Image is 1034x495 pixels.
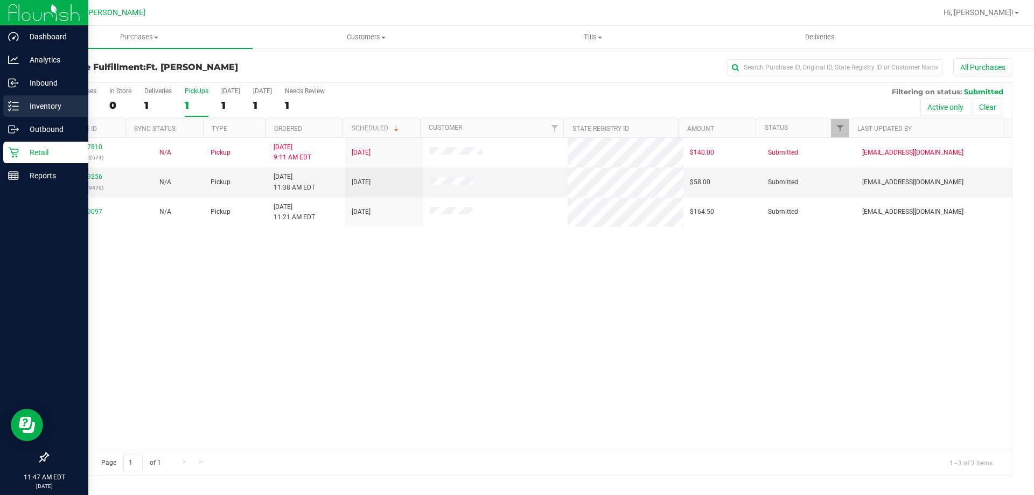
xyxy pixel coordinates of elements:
a: 11977810 [72,143,102,151]
inline-svg: Outbound [8,124,19,135]
div: Deliveries [144,87,172,95]
a: Status [765,124,788,131]
p: Retail [19,146,83,159]
span: Ft. [PERSON_NAME] [75,8,145,17]
a: Customers [253,26,479,48]
a: Filter [831,119,849,137]
a: 11979256 [72,173,102,180]
p: Outbound [19,123,83,136]
span: Not Applicable [159,208,171,215]
a: Type [212,125,227,133]
p: Reports [19,169,83,182]
span: [DATE] [352,177,371,187]
span: Customers [253,32,479,42]
span: Not Applicable [159,178,171,186]
inline-svg: Analytics [8,54,19,65]
span: Page of 1 [92,455,170,471]
inline-svg: Inventory [8,101,19,111]
p: Analytics [19,53,83,66]
span: Submitted [768,148,798,158]
div: [DATE] [221,87,240,95]
div: 0 [109,99,131,111]
span: [DATE] 11:21 AM EDT [274,202,315,222]
span: Pickup [211,148,230,158]
p: [DATE] [5,482,83,490]
div: 1 [144,99,172,111]
span: [DATE] [352,148,371,158]
span: Purchases [26,32,253,42]
inline-svg: Reports [8,170,19,181]
span: Deliveries [791,32,849,42]
div: Needs Review [285,87,325,95]
span: Tills [480,32,705,42]
a: Customer [429,124,462,131]
div: 1 [221,99,240,111]
button: N/A [159,148,171,158]
span: Hi, [PERSON_NAME]! [944,8,1014,17]
span: [DATE] 11:38 AM EDT [274,172,315,192]
p: Dashboard [19,30,83,43]
div: [DATE] [253,87,272,95]
button: Active only [920,98,970,116]
a: Scheduled [352,124,401,132]
a: Deliveries [707,26,933,48]
div: PickUps [185,87,208,95]
a: Amount [687,125,714,133]
p: Inventory [19,100,83,113]
span: $58.00 [690,177,710,187]
span: Filtering on status: [892,87,962,96]
a: Last Updated By [857,125,912,133]
span: Submitted [768,177,798,187]
a: Ordered [274,125,302,133]
inline-svg: Dashboard [8,31,19,42]
a: Tills [479,26,706,48]
button: Clear [972,98,1003,116]
span: Ft. [PERSON_NAME] [146,62,238,72]
span: [EMAIL_ADDRESS][DOMAIN_NAME] [862,207,963,217]
div: 1 [285,99,325,111]
span: Pickup [211,207,230,217]
h3: Purchase Fulfillment: [47,62,369,72]
span: [DATE] 9:11 AM EDT [274,142,311,163]
span: $164.50 [690,207,714,217]
inline-svg: Inbound [8,78,19,88]
input: Search Purchase ID, Original ID, State Registry ID or Customer Name... [727,59,942,75]
input: 1 [123,455,143,471]
iframe: Resource center [11,409,43,441]
span: Pickup [211,177,230,187]
span: Submitted [768,207,798,217]
div: 1 [253,99,272,111]
button: N/A [159,177,171,187]
p: Inbound [19,76,83,89]
a: Filter [546,119,563,137]
a: Sync Status [134,125,176,133]
div: 1 [185,99,208,111]
a: Purchases [26,26,253,48]
span: [EMAIL_ADDRESS][DOMAIN_NAME] [862,148,963,158]
inline-svg: Retail [8,147,19,158]
a: 11979097 [72,208,102,215]
button: N/A [159,207,171,217]
div: In Store [109,87,131,95]
button: All Purchases [953,58,1012,76]
span: [EMAIL_ADDRESS][DOMAIN_NAME] [862,177,963,187]
span: Submitted [964,87,1003,96]
span: $140.00 [690,148,714,158]
span: [DATE] [352,207,371,217]
span: Not Applicable [159,149,171,156]
span: 1 - 3 of 3 items [941,455,1001,471]
a: State Registry ID [572,125,629,133]
p: 11:47 AM EDT [5,472,83,482]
